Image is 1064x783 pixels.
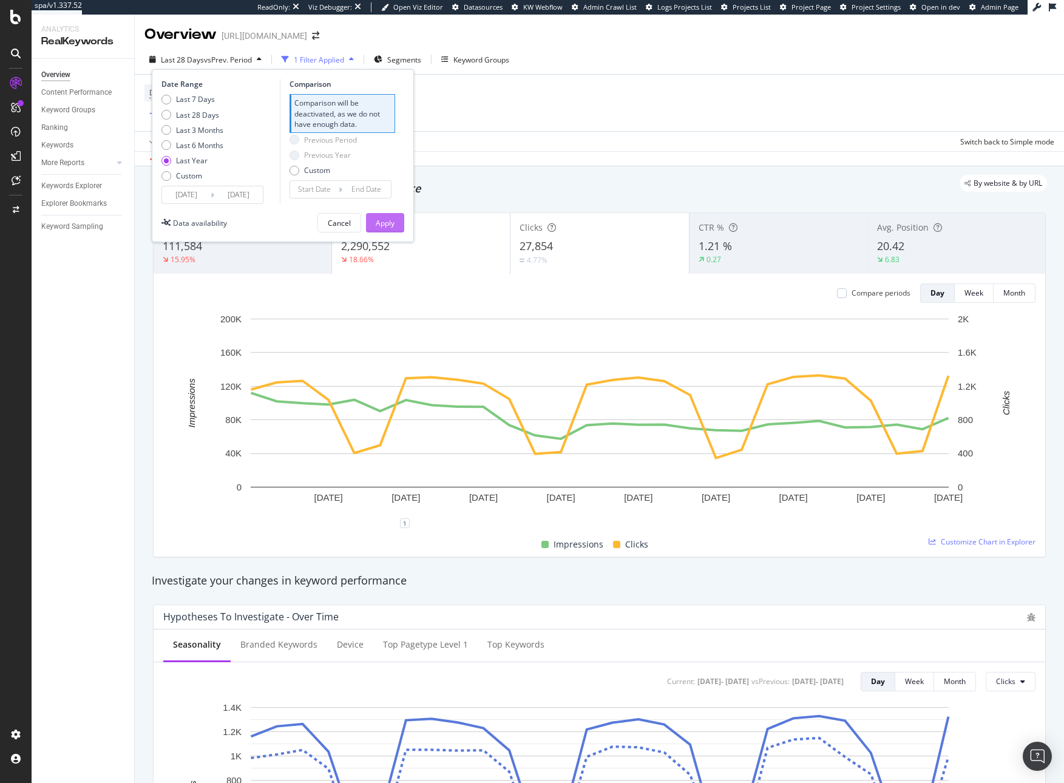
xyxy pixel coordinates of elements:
span: Clicks [520,222,543,233]
text: Clicks [1001,390,1011,415]
a: Explorer Bookmarks [41,197,126,210]
div: Last Year [161,155,223,166]
a: Keywords Explorer [41,180,126,192]
button: Apply [366,213,404,232]
div: 6.83 [885,254,900,265]
span: 27,854 [520,239,553,253]
button: Keyword Groups [436,50,514,69]
text: 1.4K [223,702,242,712]
a: Project Page [780,2,831,12]
a: Ranking [41,121,126,134]
div: Last 7 Days [161,94,223,104]
span: Avg. Position [877,222,929,233]
span: Open in dev [921,2,960,12]
div: [DATE] - [DATE] [792,676,844,686]
div: Week [964,288,983,298]
a: Content Performance [41,86,126,99]
text: 1.2K [223,727,242,737]
span: Clicks [996,676,1015,686]
text: [DATE] [547,492,575,503]
button: Last 28 DaysvsPrev. Period [144,50,266,69]
a: Overview [41,69,126,81]
div: 15.95% [171,254,195,265]
div: Day [930,288,944,298]
div: Compare periods [852,288,910,298]
span: Admin Page [981,2,1018,12]
button: Switch back to Simple mode [955,132,1054,151]
button: Week [895,672,934,691]
svg: A chart. [163,313,1035,523]
div: Last 7 Days [176,94,215,104]
span: Clicks [625,537,648,552]
button: Apply [144,132,180,151]
input: Start Date [290,181,339,198]
div: Keyword Sampling [41,220,103,233]
div: Seasonality [173,639,221,651]
a: Admin Page [969,2,1018,12]
div: [DATE] - [DATE] [697,676,749,686]
div: bug [1027,613,1035,622]
div: Date Range [161,79,277,89]
div: 0.27 [707,254,721,265]
span: Admin Crawl List [583,2,637,12]
input: End Date [342,181,391,198]
div: Current: [667,676,695,686]
text: [DATE] [779,492,808,503]
div: Switch back to Simple mode [960,137,1054,147]
div: Last 6 Months [176,140,223,151]
div: Explorer Bookmarks [41,197,107,210]
button: Day [861,672,895,691]
text: 400 [958,448,973,458]
div: ReadOnly: [257,2,290,12]
span: Device [149,87,172,98]
span: 20.42 [877,239,904,253]
div: [URL][DOMAIN_NAME] [222,30,307,42]
div: Month [944,676,966,686]
text: [DATE] [391,492,420,503]
span: KW Webflow [523,2,563,12]
div: Comparison will be deactivated, as we do not have enough data. [290,94,395,132]
div: Cancel [328,218,351,228]
div: Previous Period [304,135,357,145]
button: Cancel [317,213,361,232]
text: 2K [958,314,969,324]
div: Previous Year [290,150,357,160]
a: Customize Chart in Explorer [929,537,1035,547]
button: Add Filter [144,107,193,121]
text: [DATE] [702,492,730,503]
div: Viz Debugger: [308,2,352,12]
div: Last 3 Months [176,125,223,135]
span: vs Prev. Period [204,55,252,65]
div: Keyword Groups [453,55,509,65]
div: vs Previous : [751,676,790,686]
div: Investigate your changes in keyword performance [152,573,1047,589]
div: Last 28 Days [161,110,223,120]
div: Apply [376,218,395,228]
span: CTR % [699,222,724,233]
text: [DATE] [934,492,963,503]
button: Day [920,283,955,303]
text: 120K [220,381,242,391]
span: 2,290,552 [341,239,390,253]
div: 4.77% [527,255,547,265]
span: 1.21 % [699,239,732,253]
div: legacy label [960,175,1047,192]
div: Last Year [176,155,208,166]
div: Week [905,676,924,686]
a: Keyword Sampling [41,220,126,233]
div: Comparison [290,79,395,89]
text: [DATE] [469,492,498,503]
button: Week [955,283,994,303]
span: By website & by URL [974,180,1042,187]
text: Impressions [186,378,197,427]
div: Previous Period [290,135,357,145]
div: Last 28 Days [176,110,219,120]
div: More Reports [41,157,84,169]
span: Logs Projects List [657,2,712,12]
div: Last 3 Months [161,125,223,135]
div: Last 6 Months [161,140,223,151]
text: 0 [958,482,963,492]
text: 0 [237,482,242,492]
button: 1 Filter Applied [277,50,359,69]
